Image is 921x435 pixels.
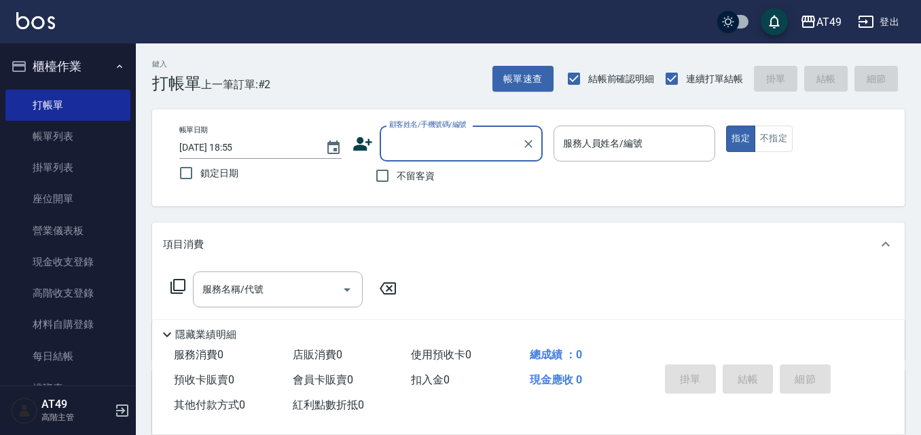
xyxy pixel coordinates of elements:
font: 不留客資 [397,170,435,181]
font: AT49 [41,398,67,411]
span: 使用預收卡 0 [411,348,471,361]
font: 上一筆訂單:#2 [201,78,271,91]
a: 營業儀表板 [5,215,130,246]
font: 0 [336,348,342,361]
font: 排班表 [33,382,63,394]
font: 服務消費 [174,348,217,361]
div: 項目消費 [152,223,905,266]
img: 人 [11,397,38,424]
font: 0 [444,373,450,386]
button: 不指定 [755,126,793,152]
button: 帳單速查 [492,66,554,92]
button: 選擇日期，所選日期為 2025-09-20 [317,132,350,164]
font: 打帳單 [152,74,201,93]
font: 會員卡販賣 [293,373,347,386]
font: 0 [239,398,245,411]
button: 節省 [761,8,788,35]
button: 登出 [852,9,905,35]
font: 項目消費 [163,238,204,250]
font: 0 [228,373,234,386]
font: 鎖定日期 [200,168,238,178]
font: 結帳前確認明細 [588,73,655,84]
a: 座位開單 [5,183,130,214]
input: YYYY/MM/DD 時:分 [179,136,312,159]
font: 總成績 [530,348,562,361]
a: 打帳單 [5,90,130,121]
font: 0 [217,348,223,361]
font: 不指定 [760,133,787,143]
font: 其他付款方式 [174,398,239,411]
img: 標識 [16,12,55,29]
font: ：0 [565,348,582,361]
font: 顧客姓名/手機號碼/編號 [389,121,467,129]
a: 高階收支登錄 [5,278,130,309]
font: 指定 [732,133,750,143]
font: 連續打單結帳 [686,73,743,84]
a: 現金收支登錄 [5,246,130,278]
a: 掛單列表 [5,152,130,183]
font: 預收卡販賣 [174,373,228,386]
font: 隱藏業績明細 [175,328,236,341]
font: 帳單日期 [179,126,208,134]
font: 扣入金 [411,373,444,386]
a: 排班表 [5,372,130,404]
a: 帳單列表 [5,121,130,152]
font: 紅利點數折抵 [293,398,358,411]
button: 櫃檯作業 [5,49,130,84]
font: 帳單速查 [503,73,543,84]
button: 打開 [336,279,358,301]
font: 0 [576,373,582,386]
p: 高階主管 [41,411,111,423]
font: 登出 [880,16,899,27]
font: 0 [358,398,364,411]
button: 指定 [726,126,755,152]
font: 鍵入 [152,60,168,69]
button: 清除 [519,134,538,153]
a: 每日結帳 [5,341,130,372]
font: 0 [347,373,353,386]
button: AT49 [795,8,847,36]
a: 材料自購登錄 [5,309,130,340]
font: 現金應收 [530,373,573,386]
font: 店販消費 [293,348,336,361]
font: AT49 [816,16,842,29]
